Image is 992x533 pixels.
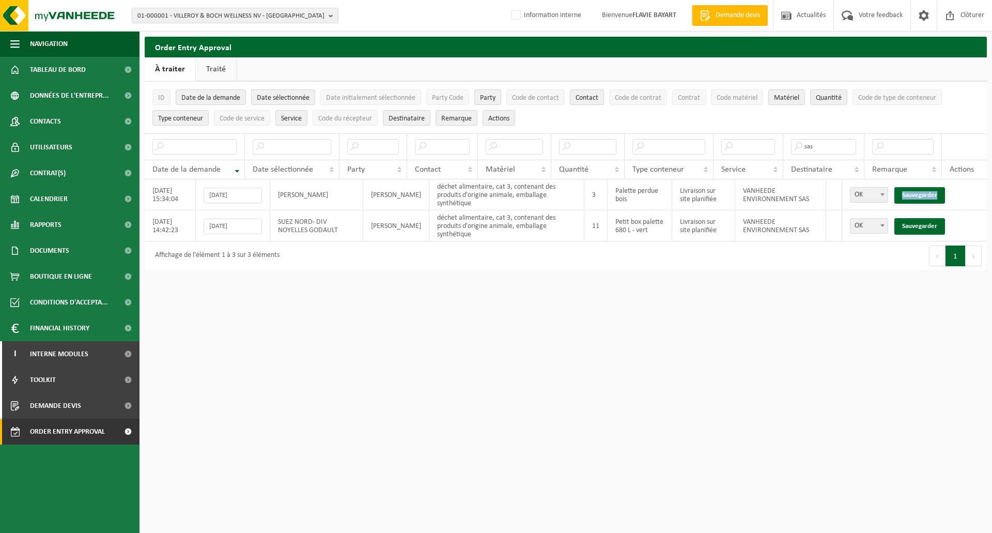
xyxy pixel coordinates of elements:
span: Contact [576,94,598,102]
span: Code de type de conteneur [858,94,936,102]
button: MatérielMatériel: Activate to sort [768,89,805,105]
span: Date de la demande [181,94,240,102]
span: Actions [488,115,509,123]
a: Sauvegarder [894,187,945,204]
span: Conditions d'accepta... [30,290,108,315]
span: Code matériel [717,94,757,102]
button: 1 [946,246,966,266]
button: QuantitéQuantité: Activate to sort [810,89,847,105]
span: Code de contrat [615,94,661,102]
button: Actions [483,110,515,126]
span: Actions [950,165,974,174]
button: ServiceService: Activate to sort [275,110,307,126]
td: VANHEEDE ENVIRONNEMENT SAS [735,179,826,210]
button: Party CodeParty Code: Activate to sort [426,89,469,105]
span: Code de contact [512,94,559,102]
td: [PERSON_NAME] [363,210,429,241]
span: 01-000001 - VILLEROY & BOCH WELLNESS NV - [GEOGRAPHIC_DATA] [137,8,324,24]
td: Palette perdue bois [608,179,672,210]
span: Destinataire [791,165,832,174]
span: Order entry approval [30,419,105,445]
span: Quantité [816,94,842,102]
button: DestinataireDestinataire : Activate to sort [383,110,430,126]
button: Date sélectionnéeDate sélectionnée: Activate to sort [251,89,315,105]
button: Code de contactCode de contact: Activate to sort [506,89,565,105]
span: Matériel [774,94,799,102]
button: Code de contratCode de contrat: Activate to sort [609,89,667,105]
span: Destinataire [389,115,425,123]
a: Traité [196,57,236,81]
td: [PERSON_NAME] [270,179,364,210]
span: Rapports [30,212,61,238]
button: Date initialement sélectionnéeDate initialement sélectionnée: Activate to sort [320,89,421,105]
span: OK [850,187,888,203]
button: Code du récepteurCode du récepteur: Activate to sort [313,110,378,126]
button: IDID: Activate to sort [152,89,171,105]
button: RemarqueRemarque: Activate to sort [436,110,477,126]
span: Party [347,165,365,174]
td: [DATE] 15:34:04 [145,179,196,210]
span: Remarque [441,115,472,123]
span: Contact [415,165,441,174]
button: Code de serviceCode de service: Activate to sort [214,110,270,126]
span: Date de la demande [152,165,221,174]
label: Information interne [509,8,581,23]
span: I [10,341,20,367]
td: SUEZ NORD- DIV NOYELLES GODAULT [270,210,364,241]
span: Données de l'entrepr... [30,83,109,109]
a: Sauvegarder [894,218,945,235]
button: Code de type de conteneurCode de type de conteneur: Activate to sort [853,89,942,105]
span: Calendrier [30,186,68,212]
span: Service [721,165,746,174]
td: Livraison sur site planifiée [672,179,735,210]
span: Party [480,94,495,102]
a: À traiter [145,57,195,81]
button: ContratContrat: Activate to sort [672,89,706,105]
span: Date sélectionnée [253,165,313,174]
td: [DATE] 14:42:23 [145,210,196,241]
span: Demande devis [713,10,763,21]
span: Utilisateurs [30,134,72,160]
td: [PERSON_NAME] [363,179,429,210]
td: 3 [584,179,608,210]
button: 01-000001 - VILLEROY & BOCH WELLNESS NV - [GEOGRAPHIC_DATA] [132,8,338,23]
span: Contrat(s) [30,160,66,186]
span: Contacts [30,109,61,134]
button: Code matérielCode matériel: Activate to sort [711,89,763,105]
td: Petit box palette 680 L - vert [608,210,672,241]
span: Matériel [486,165,515,174]
span: Interne modules [30,341,88,367]
button: Next [966,246,982,266]
td: déchet alimentaire, cat 3, contenant des produits d'origine animale, emballage synthétique [429,179,584,210]
span: Quantité [559,165,588,174]
span: Service [281,115,302,123]
td: Livraison sur site planifiée [672,210,735,241]
td: 11 [584,210,608,241]
span: Remarque [872,165,907,174]
span: Documents [30,238,69,264]
span: Code du récepteur [318,115,372,123]
button: Previous [929,246,946,266]
span: OK [850,218,888,234]
span: Code de service [220,115,265,123]
a: Demande devis [692,5,768,26]
span: Date initialement sélectionnée [326,94,415,102]
div: Affichage de l'élément 1 à 3 sur 3 éléments [150,247,280,265]
strong: FLAVIE BAYART [632,11,676,19]
h2: Order Entry Approval [145,37,987,57]
button: Date de la demandeDate de la demande: Activate to remove sorting [176,89,246,105]
button: Type conteneurType conteneur: Activate to sort [152,110,209,126]
span: Toolkit [30,367,56,393]
span: OK [850,188,888,202]
span: Demande devis [30,393,81,419]
td: déchet alimentaire, cat 3, contenant des produits d'origine animale, emballage synthétique [429,210,584,241]
span: Type conteneur [158,115,203,123]
span: Navigation [30,31,68,57]
span: Date sélectionnée [257,94,309,102]
button: ContactContact: Activate to sort [570,89,604,105]
span: Contrat [678,94,700,102]
span: OK [850,219,888,233]
button: PartyParty: Activate to sort [474,89,501,105]
td: VANHEEDE ENVIRONNEMENT SAS [735,210,826,241]
span: Tableau de bord [30,57,86,83]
